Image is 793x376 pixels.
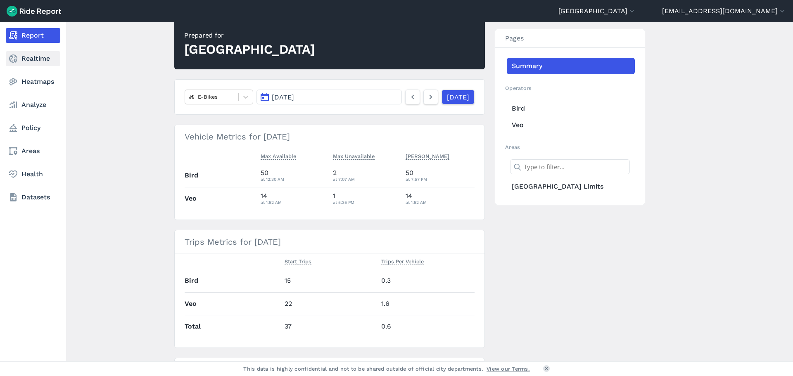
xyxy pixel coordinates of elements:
a: Heatmaps [6,74,60,89]
div: 50 [261,168,327,183]
td: 37 [281,315,378,338]
a: [DATE] [442,90,475,104]
h2: Operators [505,84,635,92]
td: 0.6 [378,315,475,338]
div: 1 [333,191,399,206]
button: Max Available [261,151,296,161]
div: at 7:07 AM [333,175,399,183]
a: Health [6,167,60,182]
td: 1.6 [378,292,475,315]
button: Trips Per Vehicle [381,257,424,267]
a: Policy [6,121,60,135]
div: 14 [406,191,475,206]
a: Bird [507,100,635,117]
th: Bird [185,164,257,187]
td: 15 [281,270,378,292]
a: View our Terms. [487,365,530,373]
button: Start Trips [285,257,311,267]
button: [PERSON_NAME] [406,151,449,161]
button: [EMAIL_ADDRESS][DOMAIN_NAME] [662,6,786,16]
a: Datasets [6,190,60,205]
th: Veo [185,292,281,315]
a: Veo [507,117,635,133]
button: [GEOGRAPHIC_DATA] [558,6,636,16]
div: at 1:52 AM [261,199,327,206]
div: at 5:35 PM [333,199,399,206]
div: [GEOGRAPHIC_DATA] [184,40,315,59]
a: Realtime [6,51,60,66]
td: 0.3 [378,270,475,292]
a: Summary [507,58,635,74]
span: Max Unavailable [333,151,375,160]
button: Max Unavailable [333,151,375,161]
div: 50 [406,168,475,183]
div: at 12:30 AM [261,175,327,183]
span: [DATE] [272,93,294,101]
span: Trips Per Vehicle [381,257,424,265]
a: Analyze [6,97,60,112]
span: [PERSON_NAME] [406,151,449,160]
span: Start Trips [285,257,311,265]
td: 22 [281,292,378,315]
input: Type to filter... [510,159,630,174]
h2: Areas [505,143,635,151]
th: Veo [185,187,257,210]
span: Max Available [261,151,296,160]
img: Ride Report [7,6,61,17]
th: Bird [185,270,281,292]
div: Prepared for [184,31,315,40]
a: [GEOGRAPHIC_DATA] Limits [507,178,635,195]
div: at 1:52 AM [406,199,475,206]
th: Total [185,315,281,338]
button: [DATE] [256,90,402,104]
h3: Vehicle Metrics for [DATE] [175,125,484,148]
h3: Trips Metrics for [DATE] [175,230,484,253]
div: 2 [333,168,399,183]
a: Report [6,28,60,43]
div: at 7:57 PM [406,175,475,183]
a: Areas [6,144,60,158]
div: 14 [261,191,327,206]
h3: Pages [495,29,645,48]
